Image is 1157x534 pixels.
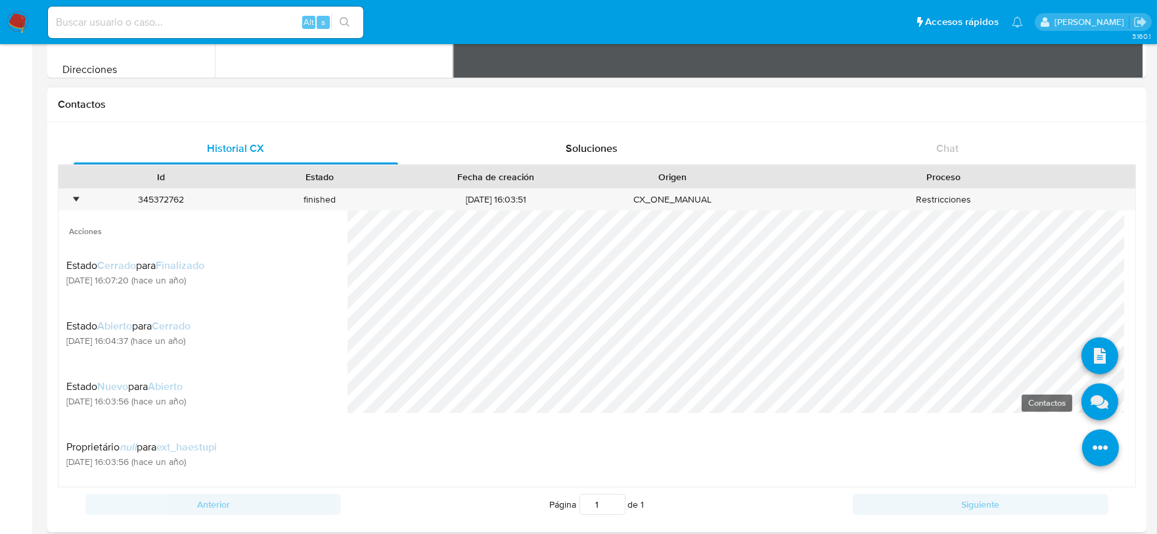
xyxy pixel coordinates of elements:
[66,320,191,333] div: para
[593,189,752,210] div: CX_ONE_MANUAL
[408,170,583,183] div: Fecha de creación
[66,318,97,333] span: Estado
[304,16,314,28] span: Alt
[120,439,137,454] span: null
[66,441,217,454] div: para
[97,379,128,394] span: Nuevo
[66,274,204,286] span: [DATE] 16:07:20 (hace un año)
[66,335,191,347] span: [DATE] 16:04:37 (hace un año)
[207,141,264,156] span: Historial CX
[85,494,341,515] button: Anterior
[148,379,183,394] span: Abierto
[66,439,120,454] span: Proprietário
[156,258,204,273] span: Finalizado
[1012,16,1023,28] a: Notificaciones
[1132,31,1150,41] span: 3.160.1
[66,379,97,394] span: Estado
[66,258,97,273] span: Estado
[240,189,399,210] div: finished
[331,13,358,32] button: search-icon
[566,141,618,156] span: Soluciones
[66,259,204,272] div: para
[66,456,217,468] span: [DATE] 16:03:56 (hace un año)
[1133,15,1147,29] a: Salir
[602,170,742,183] div: Origen
[48,14,363,31] input: Buscar usuario o caso...
[81,189,240,210] div: 345372762
[97,258,136,273] span: Cerrado
[58,210,348,242] span: Acciones
[752,189,1135,210] div: Restricciones
[761,170,1126,183] div: Proceso
[399,189,593,210] div: [DATE] 16:03:51
[97,318,132,333] span: Abierto
[51,54,215,85] button: Direcciones
[74,193,78,206] div: •
[641,498,645,511] span: 1
[250,170,390,183] div: Estado
[91,170,231,183] div: Id
[66,380,186,393] div: para
[66,395,186,407] span: [DATE] 16:03:56 (hace un año)
[152,318,191,333] span: Cerrado
[156,439,217,454] span: ext_haestupi
[853,494,1108,515] button: Siguiente
[550,494,645,515] span: Página de
[1055,16,1129,28] p: dalia.goicochea@mercadolibre.com.mx
[321,16,325,28] span: s
[925,15,999,29] span: Accesos rápidos
[936,141,959,156] span: Chat
[58,98,1136,111] h1: Contactos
